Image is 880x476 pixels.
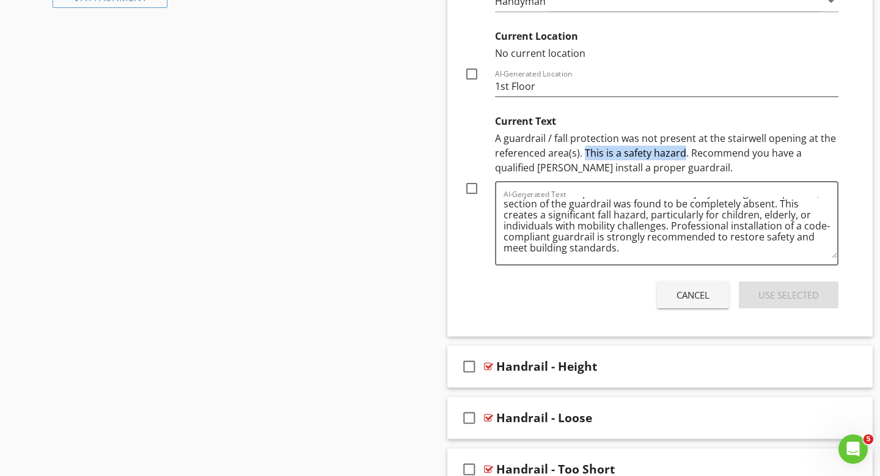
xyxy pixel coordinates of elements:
[460,352,479,381] i: check_box_outline_blank
[495,76,838,97] input: AI-Generated Location
[495,109,838,131] div: Current Text
[496,411,592,425] div: Handrail - Loose
[496,359,597,374] div: Handrail - Height
[864,434,873,444] span: 5
[460,403,479,433] i: check_box_outline_blank
[676,288,710,302] div: Cancel
[838,434,868,464] iframe: Intercom live chat
[495,131,838,175] div: A guardrail / fall protection was not present at the stairwell opening at the referenced area(s)....
[495,46,838,61] div: No current location
[495,24,838,46] div: Current Location
[657,281,729,308] button: Cancel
